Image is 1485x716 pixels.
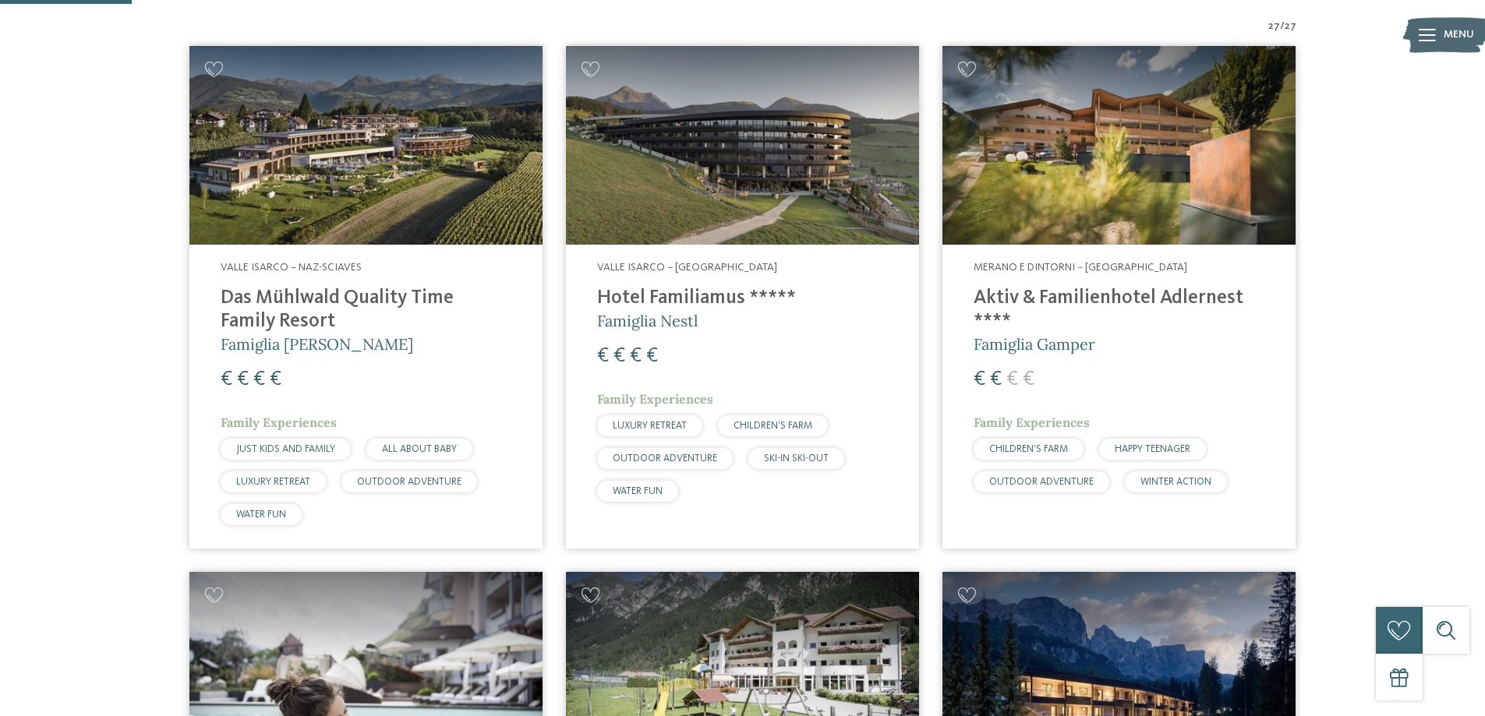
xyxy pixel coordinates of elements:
img: Aktiv & Familienhotel Adlernest **** [942,46,1296,245]
span: Valle Isarco – [GEOGRAPHIC_DATA] [597,262,777,273]
span: Family Experiences [974,414,1090,430]
span: € [253,369,265,390]
span: Famiglia Nestl [597,311,698,330]
span: Famiglia Gamper [974,334,1095,354]
span: WATER FUN [236,510,286,520]
span: LUXURY RETREAT [613,421,687,431]
span: € [270,369,281,390]
span: JUST KIDS AND FAMILY [236,444,335,454]
span: Merano e dintorni – [GEOGRAPHIC_DATA] [974,262,1187,273]
span: € [646,346,658,366]
span: Family Experiences [597,391,713,407]
span: € [630,346,642,366]
span: WINTER ACTION [1140,477,1211,487]
span: € [221,369,232,390]
span: € [990,369,1002,390]
a: Cercate un hotel per famiglie? Qui troverete solo i migliori! Valle Isarco – [GEOGRAPHIC_DATA] Ho... [566,46,919,548]
span: ALL ABOUT BABY [382,444,457,454]
span: € [1006,369,1018,390]
span: OUTDOOR ADVENTURE [357,477,461,487]
span: € [597,346,609,366]
span: OUTDOOR ADVENTURE [613,453,717,464]
span: Famiglia [PERSON_NAME] [221,334,413,354]
span: / [1280,19,1285,34]
span: 27 [1285,19,1296,34]
span: CHILDREN’S FARM [989,444,1068,454]
span: Family Experiences [221,414,337,430]
img: Cercate un hotel per famiglie? Qui troverete solo i migliori! [566,46,919,245]
a: Cercate un hotel per famiglie? Qui troverete solo i migliori! Valle Isarco – Naz-Sciaves Das Mühl... [189,46,543,548]
img: Cercate un hotel per famiglie? Qui troverete solo i migliori! [189,46,543,245]
span: HAPPY TEENAGER [1115,444,1190,454]
h4: Aktiv & Familienhotel Adlernest **** [974,287,1264,333]
a: Cercate un hotel per famiglie? Qui troverete solo i migliori! Merano e dintorni – [GEOGRAPHIC_DAT... [942,46,1296,548]
span: € [237,369,249,390]
span: € [974,369,985,390]
span: € [613,346,625,366]
span: Valle Isarco – Naz-Sciaves [221,262,362,273]
span: CHILDREN’S FARM [734,421,812,431]
span: 27 [1268,19,1280,34]
span: OUTDOOR ADVENTURE [989,477,1094,487]
span: SKI-IN SKI-OUT [764,453,829,464]
span: LUXURY RETREAT [236,477,310,487]
h4: Das Mühlwald Quality Time Family Resort [221,287,511,333]
span: WATER FUN [613,486,663,496]
span: € [1023,369,1034,390]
